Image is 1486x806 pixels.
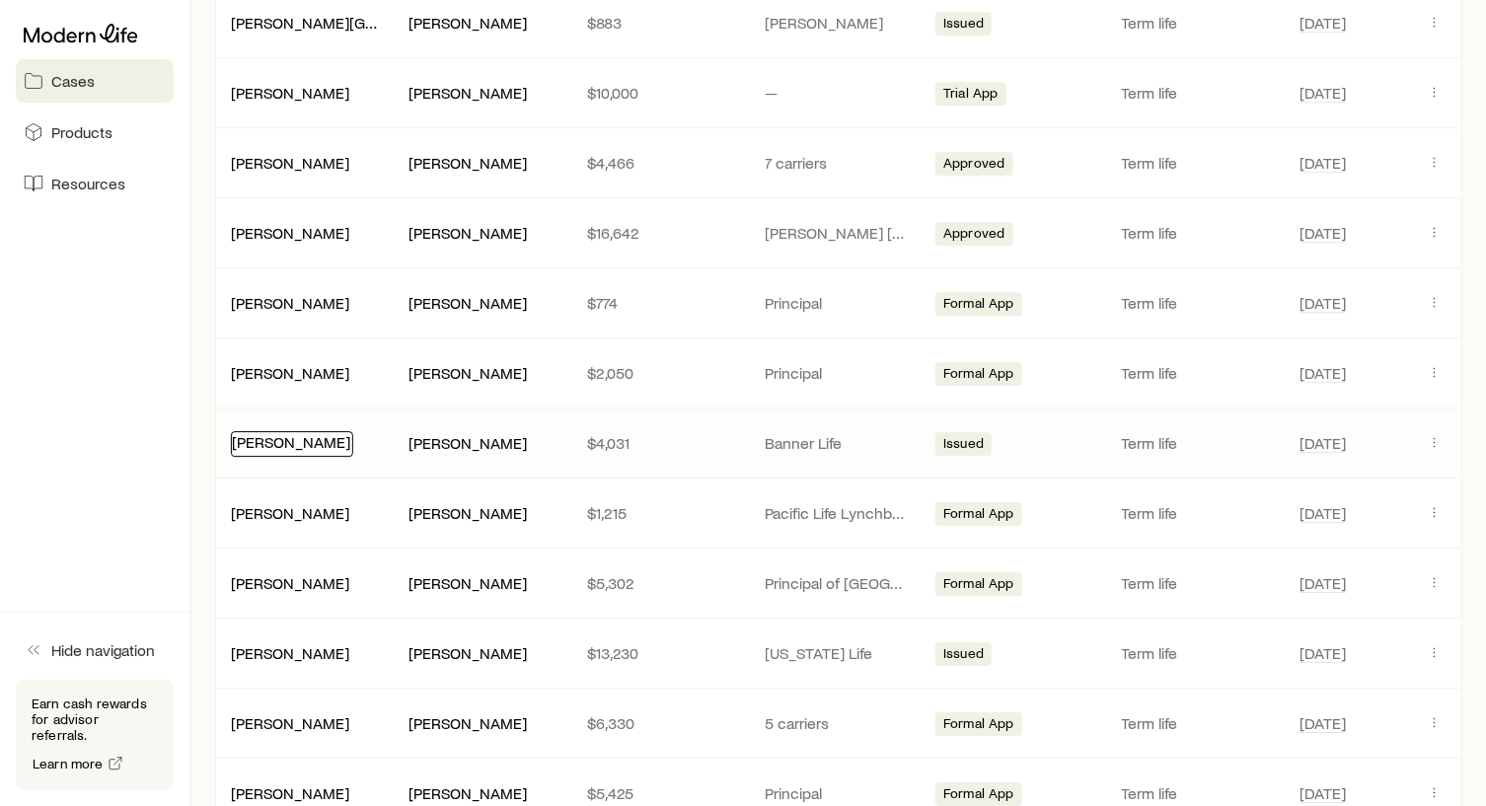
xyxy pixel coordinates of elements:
p: $1,215 [587,503,734,523]
p: Principal [766,293,913,313]
div: [PERSON_NAME] [231,83,349,104]
a: Cases [16,59,174,103]
span: [DATE] [1300,223,1346,243]
p: $5,302 [587,573,734,593]
p: Earn cash rewards for advisor referrals. [32,696,158,743]
span: Products [51,122,112,142]
span: Issued [943,15,984,36]
p: $6,330 [587,713,734,733]
div: [PERSON_NAME] [231,643,349,664]
div: [PERSON_NAME] [409,13,528,34]
p: Term life [1122,223,1269,243]
a: [PERSON_NAME] [231,223,349,242]
p: Term life [1122,153,1269,173]
span: Formal App [943,365,1014,386]
span: Learn more [33,757,104,770]
a: [PERSON_NAME] [232,432,350,451]
div: [PERSON_NAME] [409,573,528,594]
a: [PERSON_NAME] [231,783,349,802]
span: Trial App [943,85,998,106]
p: Term life [1122,293,1269,313]
button: Hide navigation [16,628,174,672]
span: [DATE] [1300,783,1346,803]
p: Term life [1122,503,1269,523]
div: [PERSON_NAME] [409,83,528,104]
span: Approved [943,225,1004,246]
div: [PERSON_NAME] [231,153,349,174]
span: [DATE] [1300,153,1346,173]
div: [PERSON_NAME] [409,713,528,734]
span: [DATE] [1300,433,1346,453]
span: Cases [51,71,95,91]
p: [PERSON_NAME] [766,13,913,33]
span: Formal App [943,505,1014,526]
p: $774 [587,293,734,313]
span: [DATE] [1300,293,1346,313]
span: [DATE] [1300,13,1346,33]
span: [DATE] [1300,363,1346,383]
p: Term life [1122,713,1269,733]
p: $10,000 [587,83,734,103]
p: $2,050 [587,363,734,383]
div: [PERSON_NAME] [231,503,349,524]
p: [PERSON_NAME] [PERSON_NAME] [766,223,913,243]
div: [PERSON_NAME] [409,503,528,524]
p: $4,031 [587,433,734,453]
span: [DATE] [1300,573,1346,593]
span: Issued [943,645,984,666]
div: [PERSON_NAME] [409,363,528,384]
a: [PERSON_NAME][GEOGRAPHIC_DATA] [231,13,497,32]
span: Formal App [943,715,1014,736]
span: [DATE] [1300,713,1346,733]
a: [PERSON_NAME] [231,643,349,662]
a: [PERSON_NAME] [231,83,349,102]
span: Formal App [943,575,1014,596]
div: [PERSON_NAME] [231,363,349,384]
p: $5,425 [587,783,734,803]
div: Earn cash rewards for advisor referrals.Learn more [16,680,174,790]
a: Resources [16,162,174,205]
span: Resources [51,174,125,193]
div: [PERSON_NAME] [409,433,528,454]
p: [US_STATE] Life [766,643,913,663]
p: Term life [1122,433,1269,453]
div: [PERSON_NAME] [231,573,349,594]
p: $883 [587,13,734,33]
p: 5 carriers [766,713,913,733]
p: Term life [1122,643,1269,663]
div: [PERSON_NAME] [231,713,349,734]
p: — [766,83,913,103]
div: [PERSON_NAME] [231,223,349,244]
a: [PERSON_NAME] [231,293,349,312]
p: Term life [1122,13,1269,33]
p: Banner Life [766,433,913,453]
p: Term life [1122,573,1269,593]
p: $4,466 [587,153,734,173]
a: [PERSON_NAME] [231,363,349,382]
p: Principal [766,363,913,383]
div: [PERSON_NAME] [409,783,528,804]
div: [PERSON_NAME] [409,643,528,664]
span: [DATE] [1300,83,1346,103]
span: [DATE] [1300,643,1346,663]
p: $16,642 [587,223,734,243]
div: [PERSON_NAME] [409,153,528,174]
span: [DATE] [1300,503,1346,523]
span: Issued [943,435,984,456]
div: [PERSON_NAME] [409,293,528,314]
a: Products [16,110,174,154]
a: [PERSON_NAME] [231,153,349,172]
span: Formal App [943,785,1014,806]
p: Pacific Life Lynchburg [766,503,913,523]
div: [PERSON_NAME] [231,293,349,314]
div: [PERSON_NAME] [231,783,349,804]
div: [PERSON_NAME][GEOGRAPHIC_DATA] [231,13,378,34]
p: Term life [1122,363,1269,383]
a: [PERSON_NAME] [231,503,349,522]
p: $13,230 [587,643,734,663]
a: [PERSON_NAME] [231,713,349,732]
a: [PERSON_NAME] [231,573,349,592]
div: [PERSON_NAME] [409,223,528,244]
div: [PERSON_NAME] [231,431,353,457]
p: Principal of [GEOGRAPHIC_DATA] [766,573,913,593]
